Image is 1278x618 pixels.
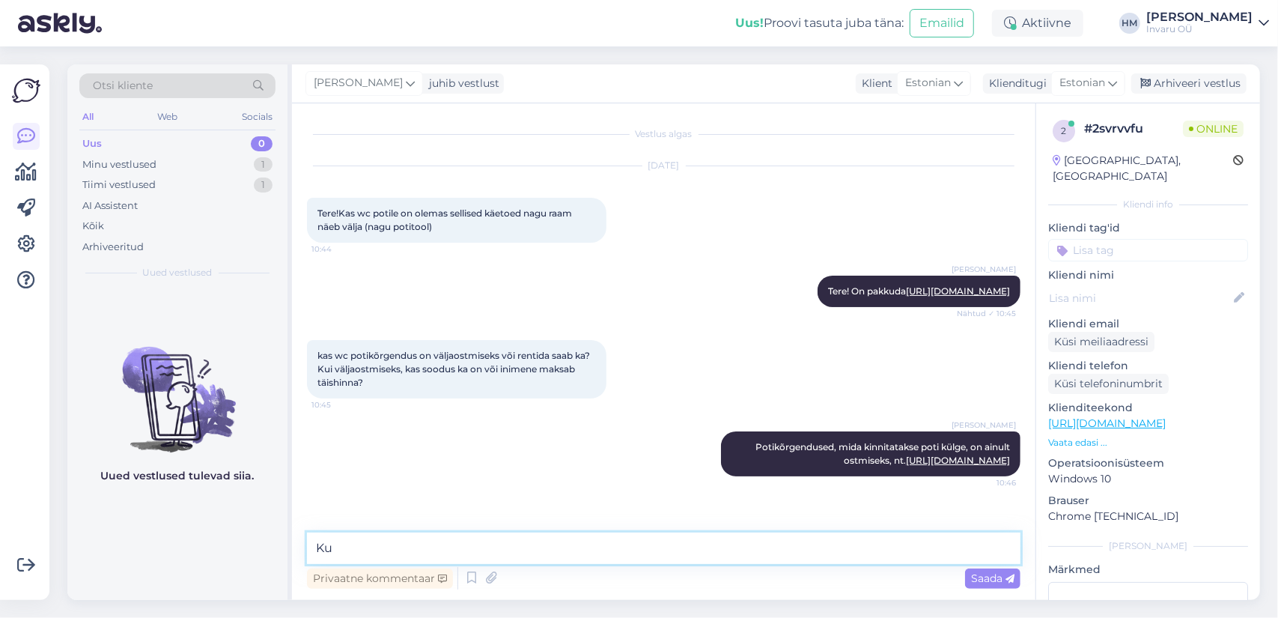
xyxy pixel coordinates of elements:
span: kas wc potikõrgendus on väljaostmiseks või rentida saab ka? Kui väljaostmiseks, kas soodus ka on ... [317,350,592,388]
a: [URL][DOMAIN_NAME] [906,285,1010,297]
div: 1 [254,157,273,172]
span: Tere! On pakkuda [828,285,1010,297]
b: Uus! [735,16,764,30]
div: Klient [856,76,892,91]
span: Estonian [905,75,951,91]
div: [GEOGRAPHIC_DATA], [GEOGRAPHIC_DATA] [1053,153,1233,184]
div: juhib vestlust [423,76,499,91]
div: Privaatne kommentaar [307,569,453,589]
span: Saada [971,572,1014,585]
button: Emailid [910,9,974,37]
p: Operatsioonisüsteem [1048,455,1248,471]
p: Kliendi tag'id [1048,220,1248,236]
span: 2 [1062,125,1067,136]
div: Socials [239,107,276,127]
img: No chats [67,320,287,455]
a: [URL][DOMAIN_NAME] [1048,416,1166,430]
div: Uus [82,136,102,151]
span: 10:45 [311,399,368,411]
a: [URL][DOMAIN_NAME] [906,455,1010,466]
span: 10:46 [960,477,1016,488]
input: Lisa nimi [1049,290,1231,306]
div: Vestlus algas [307,127,1020,141]
span: Nähtud ✓ 10:45 [957,308,1016,319]
span: [PERSON_NAME] [952,264,1016,275]
textarea: [PERSON_NAME] [307,533,1020,564]
p: Uued vestlused tulevad siia. [101,468,255,484]
div: [PERSON_NAME] [1048,539,1248,553]
div: Tiimi vestlused [82,178,156,193]
a: [PERSON_NAME]Invaru OÜ [1146,11,1269,35]
div: 1 [254,178,273,193]
p: Windows 10 [1048,471,1248,487]
p: Klienditeekond [1048,400,1248,416]
div: [PERSON_NAME] [1146,11,1253,23]
div: # 2svrvvfu [1084,120,1183,138]
span: Tere!Kas wc potile on olemas sellised käetoed nagu raam näeb välja (nagu potitool) [317,207,574,232]
div: AI Assistent [82,199,138,213]
div: Arhiveeritud [82,240,144,255]
span: Otsi kliente [93,78,153,94]
span: 10:44 [311,243,368,255]
div: Küsi meiliaadressi [1048,332,1154,352]
div: Minu vestlused [82,157,156,172]
input: Lisa tag [1048,239,1248,261]
div: Küsi telefoninumbrit [1048,374,1169,394]
span: Potikõrgendused, mida kinnitatakse poti külge, on ainult ostmiseks, nt. [755,441,1012,466]
div: Invaru OÜ [1146,23,1253,35]
div: Proovi tasuta juba täna: [735,14,904,32]
span: Uued vestlused [143,266,213,279]
p: Vaata edasi ... [1048,436,1248,449]
span: Estonian [1059,75,1105,91]
div: [DATE] [307,159,1020,172]
div: Kõik [82,219,104,234]
span: [PERSON_NAME] [952,419,1016,431]
p: Brauser [1048,493,1248,509]
img: Askly Logo [12,76,40,105]
div: Arhiveeri vestlus [1131,73,1247,94]
p: Märkmed [1048,562,1248,578]
p: Kliendi telefon [1048,358,1248,374]
div: Klienditugi [983,76,1047,91]
div: 0 [251,136,273,151]
div: Aktiivne [992,10,1083,37]
p: Kliendi email [1048,316,1248,332]
div: Kliendi info [1048,198,1248,211]
span: [PERSON_NAME] [314,75,403,91]
p: Kliendi nimi [1048,267,1248,283]
p: Chrome [TECHNICAL_ID] [1048,509,1248,524]
span: Online [1183,121,1244,137]
div: Web [155,107,181,127]
div: HM [1119,13,1140,34]
div: All [79,107,97,127]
